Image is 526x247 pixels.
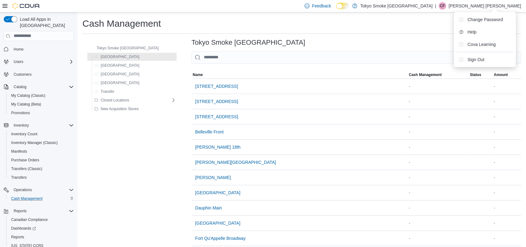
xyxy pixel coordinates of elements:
[9,233,74,241] span: Reports
[9,139,74,146] span: Inventory Manager (Classic)
[493,235,521,242] div: -
[493,189,521,196] div: -
[408,219,469,227] div: -
[92,97,132,104] button: Closed Locations
[493,71,521,79] button: Amount
[493,128,521,136] div: -
[1,207,76,215] button: Reports
[336,3,349,9] input: Dark Mode
[11,217,48,222] span: Canadian Compliance
[193,186,243,199] button: [GEOGRAPHIC_DATA]
[9,156,74,164] span: Purchase Orders
[494,72,508,77] span: Amount
[6,215,76,224] button: Canadian Compliance
[1,186,76,194] button: Operations
[9,156,42,164] a: Purchase Orders
[493,113,521,120] div: -
[195,190,240,196] span: [GEOGRAPHIC_DATA]
[191,39,305,46] h3: Tokyo Smoke [GEOGRAPHIC_DATA]
[101,89,114,94] span: Transfer
[195,235,246,241] span: Fort Qu'Appelle Broadway
[92,53,142,61] button: [GEOGRAPHIC_DATA]
[193,110,240,123] button: [STREET_ADDRESS]
[11,46,26,53] a: Home
[11,122,74,129] span: Inventory
[14,123,29,128] span: Inventory
[9,216,50,223] a: Canadian Compliance
[9,225,38,232] a: Dashboards
[469,71,493,79] button: Status
[408,159,469,166] div: -
[9,225,74,232] span: Dashboards
[6,233,76,241] button: Reports
[11,140,58,145] span: Inventory Manager (Classic)
[195,159,276,165] span: [PERSON_NAME][GEOGRAPHIC_DATA]
[493,159,521,166] div: -
[17,16,74,29] span: Load All Apps in [GEOGRAPHIC_DATA]
[193,141,243,153] button: [PERSON_NAME] 18th
[11,45,74,53] span: Home
[11,186,74,194] span: Operations
[193,202,224,214] button: Dauphin Main
[456,15,513,25] button: Change Password
[408,235,469,242] div: -
[9,165,45,173] a: Transfers (Classic)
[9,148,74,155] span: Manifests
[360,2,433,10] p: Tokyo Smoke [GEOGRAPHIC_DATA]
[11,58,74,65] span: Users
[409,72,442,77] span: Cash Management
[14,47,24,52] span: Home
[11,93,46,98] span: My Catalog (Classic)
[193,126,226,138] button: Belleville Front
[467,56,484,63] span: Sign Out
[92,105,141,113] button: New Acquisition Stores
[11,158,39,163] span: Purchase Orders
[9,195,45,202] a: Cash Management
[493,98,521,105] div: -
[14,209,27,213] span: Reports
[493,219,521,227] div: -
[195,114,238,120] span: [STREET_ADDRESS]
[439,2,446,10] div: Connor Fayant
[449,2,521,10] p: [PERSON_NAME] [PERSON_NAME]
[6,224,76,233] a: Dashboards
[9,92,74,99] span: My Catalog (Classic)
[408,174,469,181] div: -
[456,27,513,37] button: Help
[14,59,23,64] span: Users
[9,195,74,202] span: Cash Management
[6,147,76,156] button: Manifests
[195,205,222,211] span: Dauphin Main
[336,9,336,10] span: Dark Mode
[11,207,74,215] span: Reports
[92,70,142,78] button: [GEOGRAPHIC_DATA]
[9,174,74,181] span: Transfers
[101,106,139,111] span: New Acquisition Stores
[9,165,74,173] span: Transfers (Classic)
[14,84,26,89] span: Catalog
[11,71,34,78] a: Customers
[9,109,33,117] a: Promotions
[11,235,24,240] span: Reports
[408,71,469,79] button: Cash Management
[11,110,30,115] span: Promotions
[1,70,76,79] button: Customers
[6,130,76,138] button: Inventory Count
[467,41,496,47] span: Cova Learning
[408,98,469,105] div: -
[9,139,60,146] a: Inventory Manager (Classic)
[6,109,76,117] button: Promotions
[1,45,76,54] button: Home
[195,220,240,226] span: [GEOGRAPHIC_DATA]
[408,143,469,151] div: -
[6,100,76,109] button: My Catalog (Beta)
[9,101,74,108] span: My Catalog (Beta)
[6,91,76,100] button: My Catalog (Classic)
[6,138,76,147] button: Inventory Manager (Classic)
[101,98,129,103] span: Closed Locations
[11,175,27,180] span: Transfers
[14,72,32,77] span: Customers
[12,3,40,9] img: Cova
[408,204,469,212] div: -
[92,88,117,95] button: Transfer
